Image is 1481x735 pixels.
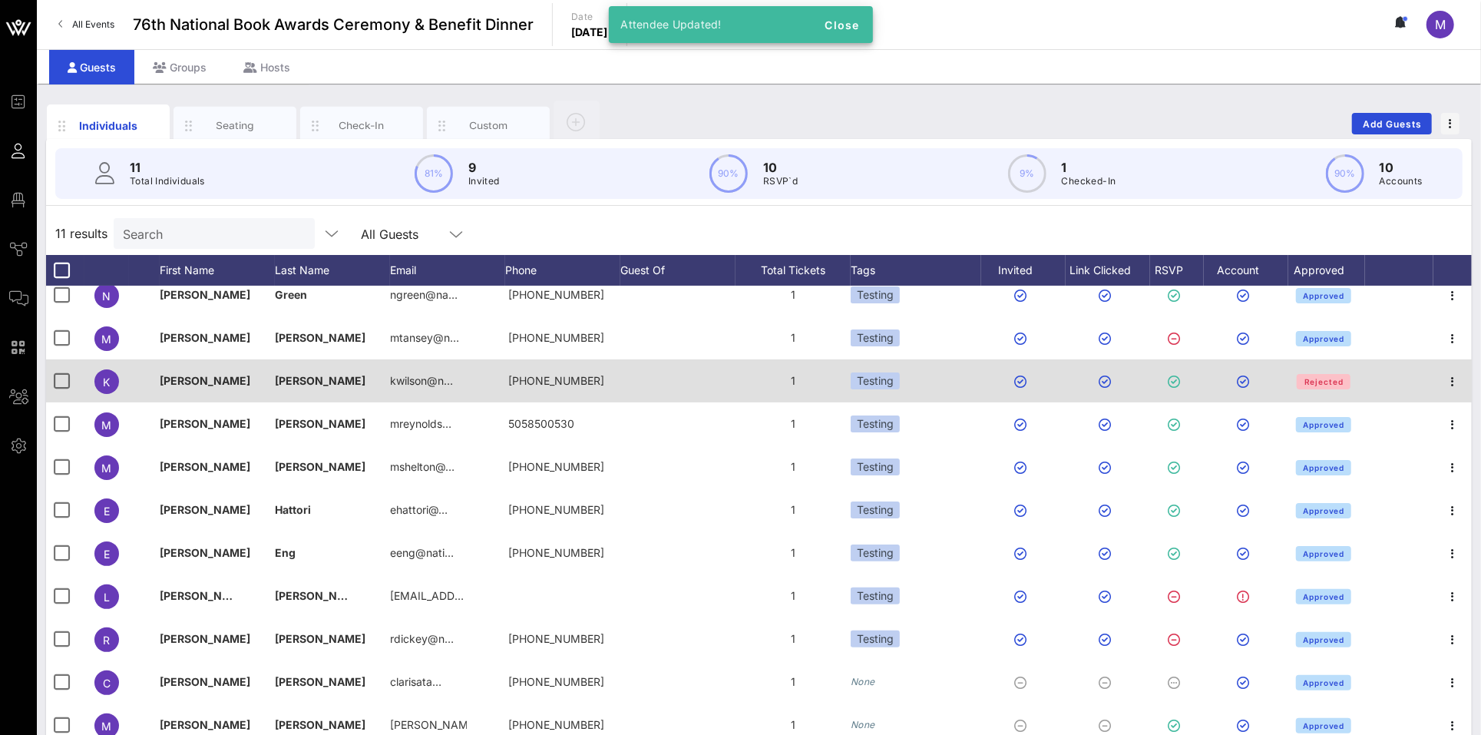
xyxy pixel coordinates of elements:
[1302,463,1344,472] span: Approved
[1296,675,1352,690] button: Approved
[736,574,851,617] div: 1
[49,12,124,37] a: All Events
[736,316,851,359] div: 1
[1288,255,1365,286] div: Approved
[160,255,275,286] div: First Name
[55,224,107,243] span: 11 results
[981,255,1066,286] div: Invited
[1297,374,1350,389] button: Rejected
[134,50,225,84] div: Groups
[390,661,441,704] p: clarisata…
[1066,255,1150,286] div: Link Clicked
[1380,158,1423,177] p: 10
[160,546,250,559] span: [PERSON_NAME]
[620,255,736,286] div: Guest Of
[1296,546,1352,561] button: Approved
[851,372,900,389] div: Testing
[160,460,250,473] span: [PERSON_NAME]
[275,503,311,516] span: Hattori
[1304,377,1344,386] span: Rejected
[1204,255,1288,286] div: Account
[508,718,604,731] span: +13107731004
[160,288,250,301] span: [PERSON_NAME]
[818,11,867,38] button: Close
[160,417,250,430] span: [PERSON_NAME]
[1296,417,1352,432] button: Approved
[1296,589,1352,604] button: Approved
[275,589,365,602] span: [PERSON_NAME]
[160,675,250,688] span: [PERSON_NAME]
[1296,288,1352,303] button: Approved
[851,502,900,518] div: Testing
[508,417,574,430] span: 5058500530
[1062,158,1116,177] p: 1
[1302,506,1344,515] span: Approved
[49,50,134,84] div: Guests
[130,174,205,189] p: Total Individuals
[160,503,250,516] span: [PERSON_NAME]
[736,488,851,531] div: 1
[1302,721,1344,730] span: Approved
[763,174,798,189] p: RSVP`d
[1302,291,1344,300] span: Approved
[851,545,900,561] div: Testing
[1296,632,1352,647] button: Approved
[275,374,365,387] span: [PERSON_NAME]
[763,158,798,177] p: 10
[736,445,851,488] div: 1
[275,460,365,473] span: [PERSON_NAME]
[1302,678,1344,687] span: Approved
[390,402,451,445] p: mreynolds…
[851,329,900,346] div: Testing
[508,460,604,473] span: +13107731004
[851,719,875,730] i: None
[621,18,722,31] span: Attendee Updated!
[571,25,608,40] p: [DATE]
[130,158,205,177] p: 11
[508,675,604,688] span: +19172283924
[1302,635,1344,644] span: Approved
[851,676,875,687] i: None
[736,661,851,704] div: 1
[390,445,455,488] p: mshelton@…
[1296,331,1352,346] button: Approved
[275,331,365,344] span: [PERSON_NAME]
[736,255,851,286] div: Total Tickets
[1380,174,1423,189] p: Accounts
[390,359,453,402] p: kwilson@n…
[201,118,269,133] div: Seating
[102,333,112,346] span: M
[1296,503,1352,518] button: Approved
[508,374,604,387] span: +16467626311
[736,359,851,402] div: 1
[104,376,111,389] span: K
[104,591,110,604] span: L
[104,548,110,561] span: E
[1062,174,1116,189] p: Checked-In
[508,503,604,516] span: +16319422569
[1352,113,1432,134] button: Add Guests
[508,546,604,559] span: +19096416180
[102,462,112,475] span: M
[1302,592,1344,601] span: Approved
[328,118,396,133] div: Check-In
[851,255,981,286] div: Tags
[275,675,365,688] span: [PERSON_NAME]
[361,227,418,241] div: All Guests
[1426,11,1454,38] div: M
[102,720,112,733] span: M
[508,632,604,645] span: +15134047489
[851,286,900,303] div: Testing
[275,417,365,430] span: [PERSON_NAME]
[160,589,250,602] span: [PERSON_NAME]
[851,416,900,432] div: Testing
[225,50,309,84] div: Hosts
[160,374,250,387] span: [PERSON_NAME]
[103,290,111,303] span: N
[1302,420,1344,429] span: Approved
[1362,118,1423,130] span: Add Guests
[505,255,620,286] div: Phone
[851,631,900,647] div: Testing
[390,488,448,531] p: ehattori@…
[104,505,110,518] span: E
